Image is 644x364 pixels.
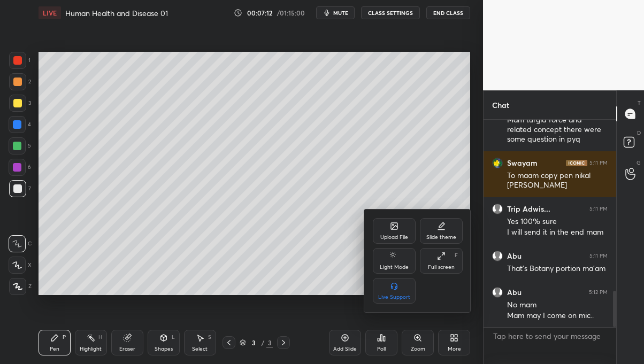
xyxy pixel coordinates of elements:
[455,253,458,258] div: F
[426,235,456,240] div: Slide theme
[380,235,408,240] div: Upload File
[378,295,410,300] div: Live Support
[380,265,409,270] div: Light Mode
[428,265,455,270] div: Full screen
